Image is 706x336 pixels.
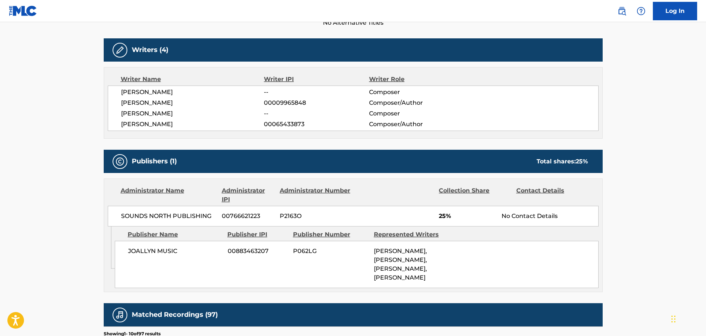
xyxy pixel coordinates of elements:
[280,186,351,204] div: Administrator Number
[439,186,510,204] div: Collection Share
[132,311,218,319] h5: Matched Recordings (97)
[576,158,588,165] span: 25 %
[669,301,706,336] iframe: Chat Widget
[121,120,264,129] span: [PERSON_NAME]
[617,7,626,15] img: search
[227,230,287,239] div: Publisher IPI
[653,2,697,20] a: Log In
[280,212,351,221] span: P2163O
[222,186,274,204] div: Administrator IPI
[121,212,217,221] span: SOUNDS NORTH PUBLISHING
[369,75,465,84] div: Writer Role
[264,120,369,129] span: 00065433873
[637,7,645,15] img: help
[128,247,222,256] span: JOALLYN MUSIC
[132,157,177,166] h5: Publishers (1)
[502,212,598,221] div: No Contact Details
[104,18,603,27] span: No Alternative Titles
[128,230,222,239] div: Publisher Name
[264,75,369,84] div: Writer IPI
[369,88,465,97] span: Composer
[537,157,588,166] div: Total shares:
[121,88,264,97] span: [PERSON_NAME]
[121,109,264,118] span: [PERSON_NAME]
[121,186,216,204] div: Administrator Name
[369,98,465,107] span: Composer/Author
[121,75,264,84] div: Writer Name
[264,109,369,118] span: --
[116,311,124,319] img: Matched Recordings
[121,98,264,107] span: [PERSON_NAME]
[671,308,676,330] div: Drag
[516,186,588,204] div: Contact Details
[293,230,368,239] div: Publisher Number
[116,46,124,55] img: Writers
[374,247,427,281] span: [PERSON_NAME], [PERSON_NAME], [PERSON_NAME], [PERSON_NAME]
[634,4,648,18] div: Help
[132,46,168,54] h5: Writers (4)
[9,6,37,16] img: MLC Logo
[369,120,465,129] span: Composer/Author
[614,4,629,18] a: Public Search
[116,157,124,166] img: Publishers
[264,98,369,107] span: 00009965848
[369,109,465,118] span: Composer
[264,88,369,97] span: --
[222,212,274,221] span: 00766621223
[439,212,496,221] span: 25%
[293,247,368,256] span: P062LG
[374,230,449,239] div: Represented Writers
[228,247,287,256] span: 00883463207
